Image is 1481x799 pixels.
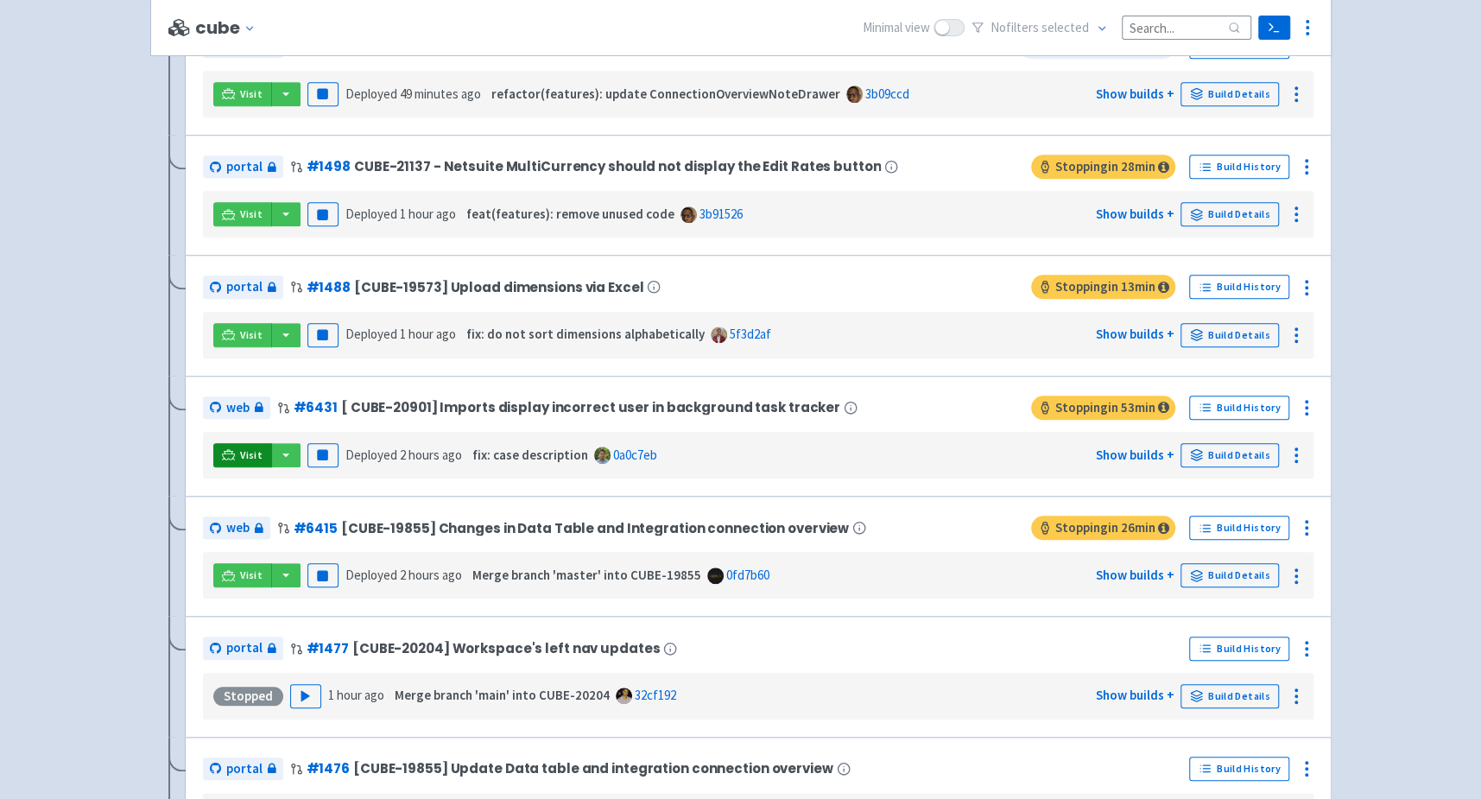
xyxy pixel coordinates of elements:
a: Build Details [1180,82,1279,106]
span: web [226,518,250,538]
button: Pause [307,82,339,106]
a: Build History [1189,155,1289,179]
a: #1488 [307,278,351,296]
a: portal [203,276,283,299]
a: Show builds + [1095,447,1174,463]
input: Search... [1122,16,1251,39]
a: Show builds + [1095,567,1174,583]
a: Terminal [1258,16,1290,40]
a: Show builds + [1095,687,1174,703]
a: #6431 [294,398,338,416]
a: Build History [1189,637,1289,661]
span: [CUBE-20204] Workspace's left nav updates [352,641,660,656]
span: selected [1041,19,1089,35]
a: Visit [213,443,272,467]
a: Build History [1189,757,1289,781]
span: portal [226,157,263,177]
span: Visit [240,87,263,101]
a: 5f3d2af [730,326,771,342]
time: 1 hour ago [400,206,456,222]
a: portal [203,637,283,660]
time: 2 hours ago [400,567,462,583]
span: [CUBE-19855] Update Data table and integration connection overview [353,761,833,776]
a: Visit [213,323,272,347]
span: [CUBE-19573] Upload dimensions via Excel [354,280,644,295]
a: 0fd7b60 [726,567,769,583]
a: Build History [1189,516,1289,540]
time: 1 hour ago [400,326,456,342]
a: web [203,396,270,420]
span: Visit [240,448,263,462]
strong: Merge branch 'master' into CUBE-19855 [472,567,701,583]
a: Build Details [1180,684,1279,708]
span: portal [226,277,263,297]
span: CUBE-21137 - Netsuite MultiCurrency should not display the Edit Rates button [354,159,881,174]
span: Stopping in 13 min [1031,275,1175,299]
button: Pause [307,202,339,226]
a: Visit [213,563,272,587]
div: Stopped [213,687,283,706]
a: portal [203,758,283,781]
a: Visit [213,202,272,226]
span: Deployed [345,86,481,102]
a: Show builds + [1095,86,1174,102]
strong: Merge branch 'main' into CUBE-20204 [395,687,610,703]
span: Visit [240,328,263,342]
strong: fix: case description [472,447,588,463]
a: Build History [1189,396,1289,420]
span: Deployed [345,567,462,583]
a: Build Details [1180,202,1279,226]
span: Deployed [345,326,456,342]
time: 49 minutes ago [400,86,481,102]
a: 3b09ccd [865,86,909,102]
a: 32cf192 [635,687,676,703]
a: Build History [1189,275,1289,299]
a: Show builds + [1095,206,1174,222]
span: Stopping in 28 min [1031,155,1175,179]
a: #1477 [307,639,349,657]
span: Deployed [345,447,462,463]
time: 2 hours ago [400,447,462,463]
strong: fix: do not sort dimensions alphabetically [466,326,705,342]
button: Pause [307,323,339,347]
span: [ CUBE-20901] Imports display incorrect user in background task tracker [341,400,840,415]
a: #1476 [307,759,350,777]
span: Visit [240,568,263,582]
a: Build Details [1180,443,1279,467]
span: No filter s [990,18,1089,38]
a: 3b91526 [699,206,743,222]
span: Stopping in 26 min [1031,516,1175,540]
span: portal [226,759,263,779]
a: Build Details [1180,563,1279,587]
span: [CUBE-19855] Changes in Data Table and Integration connection overview [341,521,849,536]
span: Stopping in 53 min [1031,396,1175,420]
button: Pause [307,563,339,587]
span: web [226,398,250,418]
a: #1498 [307,157,351,175]
span: portal [226,638,263,658]
a: web [203,517,270,540]
a: 0a0c7eb [613,447,657,463]
button: Pause [307,443,339,467]
strong: feat(features): remove unused code [466,206,674,222]
button: cube [195,18,262,38]
time: 1 hour ago [328,687,384,703]
span: Visit [240,207,263,221]
span: Minimal view [863,18,930,38]
a: #6415 [294,519,338,537]
strong: refactor(features): update ConnectionOverviewNoteDrawer [491,86,840,102]
a: portal [203,155,283,179]
button: Play [290,684,321,708]
span: Deployed [345,206,456,222]
a: Build Details [1180,323,1279,347]
a: Visit [213,82,272,106]
a: Show builds + [1095,326,1174,342]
